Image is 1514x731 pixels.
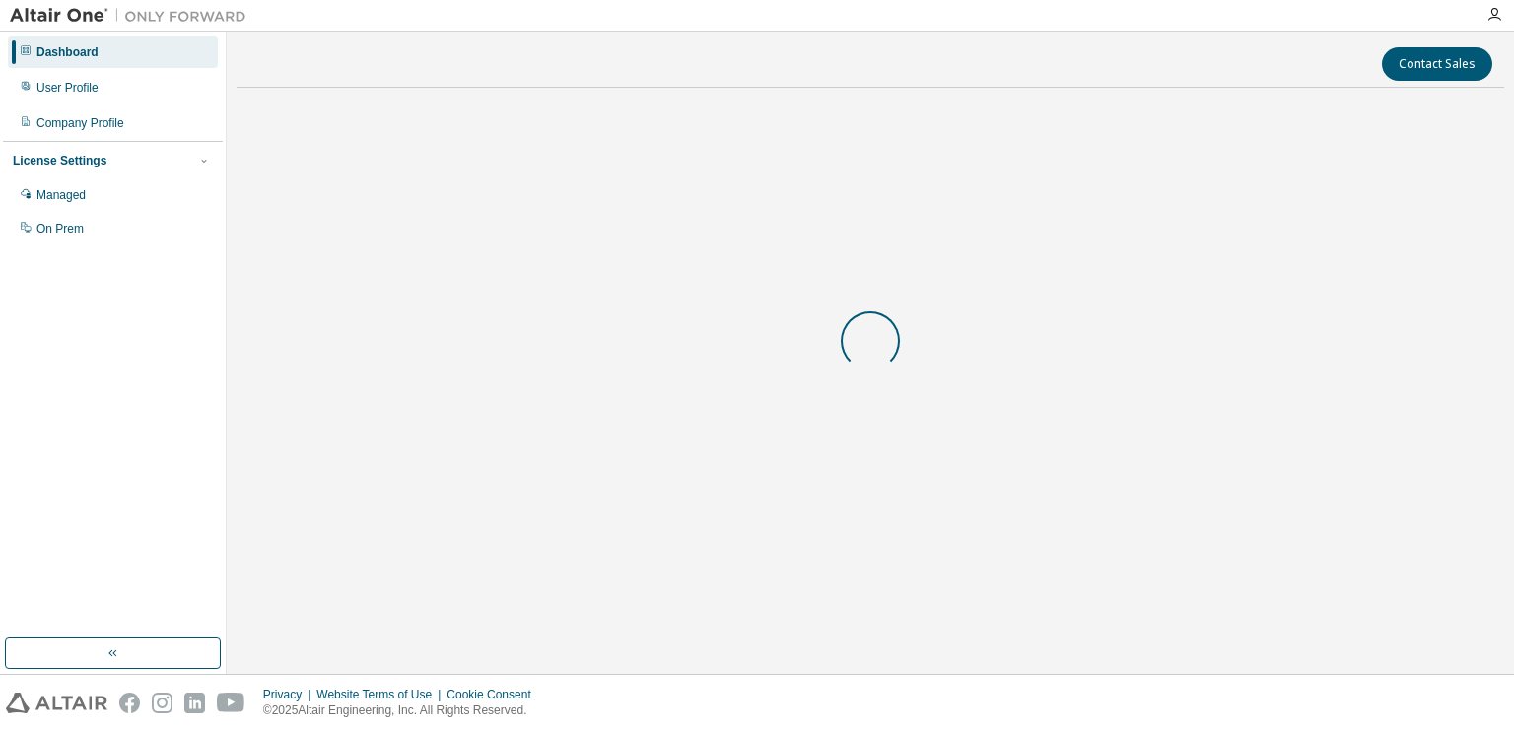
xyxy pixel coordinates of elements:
div: On Prem [36,221,84,236]
button: Contact Sales [1382,47,1492,81]
img: instagram.svg [152,693,172,713]
img: linkedin.svg [184,693,205,713]
img: facebook.svg [119,693,140,713]
div: Website Terms of Use [316,687,447,702]
img: youtube.svg [217,693,245,713]
div: Cookie Consent [447,687,542,702]
div: Dashboard [36,44,99,60]
div: Managed [36,187,86,203]
p: © 2025 Altair Engineering, Inc. All Rights Reserved. [263,702,543,719]
div: User Profile [36,80,99,96]
div: License Settings [13,153,106,168]
div: Privacy [263,687,316,702]
div: Company Profile [36,115,124,131]
img: Altair One [10,6,256,26]
img: altair_logo.svg [6,693,107,713]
